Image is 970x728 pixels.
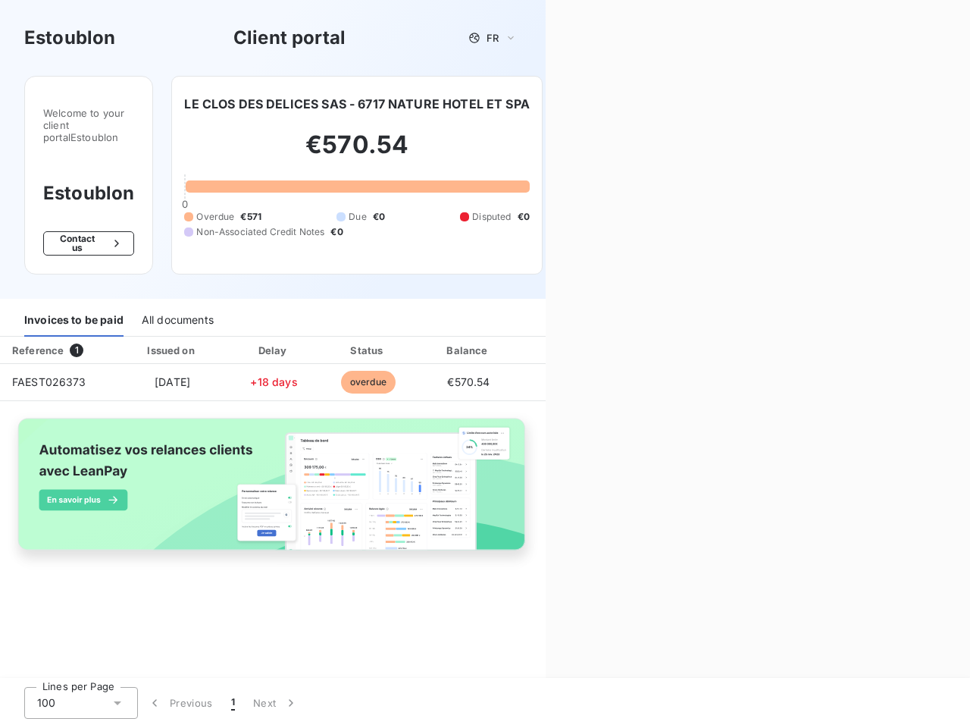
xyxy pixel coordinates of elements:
[447,375,490,388] span: €570.54
[37,695,55,711] span: 100
[184,130,530,175] h2: €570.54
[184,95,530,113] h6: LE CLOS DES DELICES SAS - 6717 NATURE HOTEL ET SPA
[182,198,188,210] span: 0
[12,375,86,388] span: FAEST026373
[222,687,244,719] button: 1
[43,231,134,256] button: Contact us
[196,225,324,239] span: Non-Associated Credit Notes
[138,687,222,719] button: Previous
[24,24,115,52] h3: Estoublon
[196,210,234,224] span: Overdue
[120,343,224,358] div: Issued on
[70,344,83,357] span: 1
[330,225,343,239] span: €0
[142,305,214,337] div: All documents
[43,107,134,143] span: Welcome to your client portal Estoublon
[518,210,530,224] span: €0
[373,210,385,224] span: €0
[419,343,518,358] div: Balance
[231,343,318,358] div: Delay
[244,687,308,719] button: Next
[24,305,124,337] div: Invoices to be paid
[233,24,346,52] h3: Client portal
[524,343,600,358] div: PDF
[323,343,413,358] div: Status
[487,32,499,44] span: FR
[12,344,64,356] div: Reference
[231,695,235,711] span: 1
[349,210,366,224] span: Due
[240,210,261,224] span: €571
[472,210,511,224] span: Disputed
[155,375,190,388] span: [DATE]
[43,180,134,207] h3: Estoublon
[341,371,396,394] span: overdue
[6,410,540,573] img: banner
[250,375,297,388] span: +18 days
